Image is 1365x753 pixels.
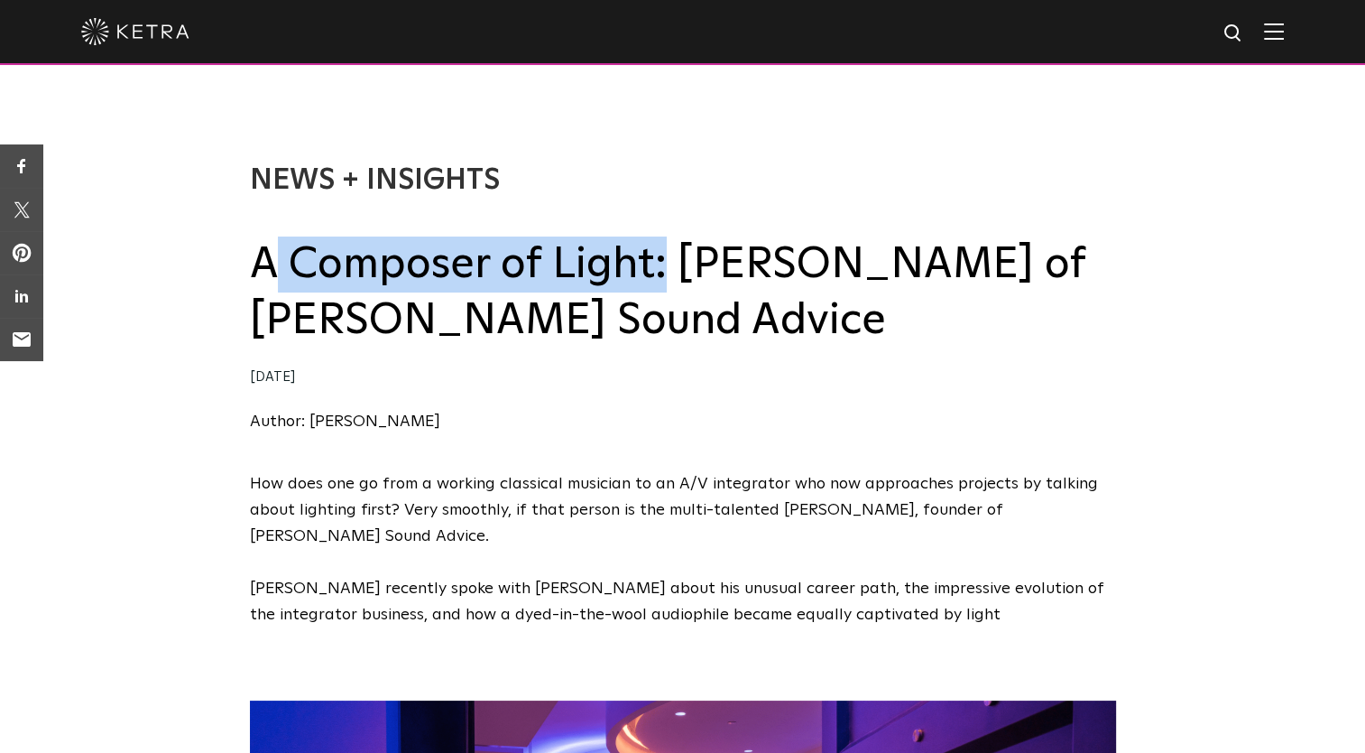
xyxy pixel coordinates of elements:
p: [PERSON_NAME] recently spoke with [PERSON_NAME] about his unusual career path, the impressive evo... [250,576,1116,628]
div: [DATE] [250,365,1116,391]
img: Hamburger%20Nav.svg [1264,23,1284,40]
a: News + Insights [250,166,500,195]
img: ketra-logo-2019-white [81,18,189,45]
h2: A Composer of Light: [PERSON_NAME] of [PERSON_NAME] Sound Advice [250,237,1116,349]
p: How does one go from a working classical musician to an A/V integrator who now approaches project... [250,471,1116,549]
img: search icon [1222,23,1245,45]
a: Author: [PERSON_NAME] [250,414,440,430]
